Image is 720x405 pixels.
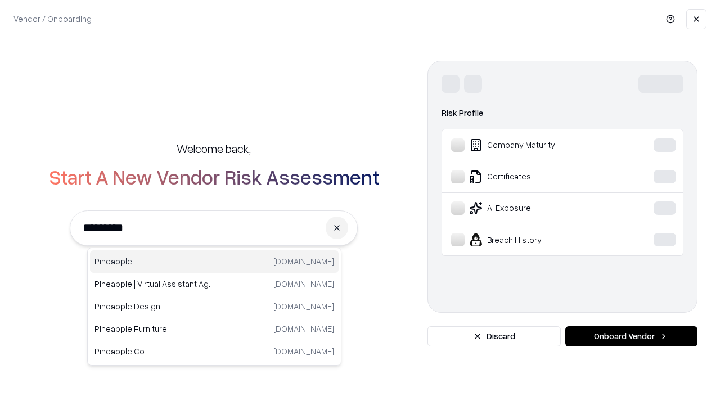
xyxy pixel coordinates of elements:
[273,255,334,267] p: [DOMAIN_NAME]
[13,13,92,25] p: Vendor / Onboarding
[565,326,697,346] button: Onboard Vendor
[451,233,619,246] div: Breach History
[87,247,341,366] div: Suggestions
[451,170,619,183] div: Certificates
[427,326,561,346] button: Discard
[94,278,214,290] p: Pineapple | Virtual Assistant Agency
[94,300,214,312] p: Pineapple Design
[273,345,334,357] p: [DOMAIN_NAME]
[442,106,683,120] div: Risk Profile
[273,278,334,290] p: [DOMAIN_NAME]
[94,255,214,267] p: Pineapple
[451,138,619,152] div: Company Maturity
[177,141,251,156] h5: Welcome back,
[94,323,214,335] p: Pineapple Furniture
[94,345,214,357] p: Pineapple Co
[451,201,619,215] div: AI Exposure
[49,165,379,188] h2: Start A New Vendor Risk Assessment
[273,300,334,312] p: [DOMAIN_NAME]
[273,323,334,335] p: [DOMAIN_NAME]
